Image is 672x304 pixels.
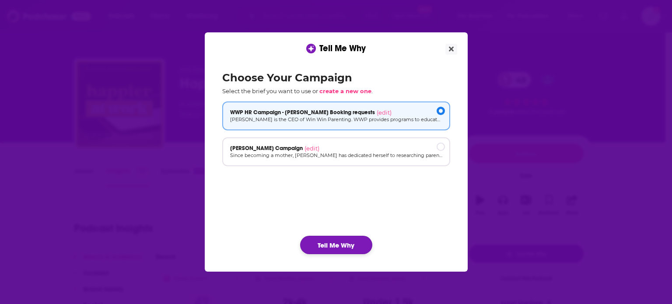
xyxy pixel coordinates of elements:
[230,145,303,152] span: [PERSON_NAME] Campaign
[300,236,372,254] button: Tell Me Why
[230,116,442,123] p: [PERSON_NAME] is the CEO of Win Win Parenting. WWP provides programs to educate and resource work...
[222,87,450,94] p: Select the brief you want to use or .
[304,145,319,152] span: (edit)
[319,43,366,54] span: Tell Me Why
[445,44,457,55] button: Close
[222,71,450,84] h2: Choose Your Campaign
[230,109,375,116] span: WWP HR Campaign - [PERSON_NAME] Booking requests
[319,87,371,94] span: create a new one
[230,152,442,159] p: Since becoming a mother, [PERSON_NAME] has dedicated herself to researching parenting and child d...
[377,109,392,116] span: (edit)
[308,45,315,52] img: tell me why sparkle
